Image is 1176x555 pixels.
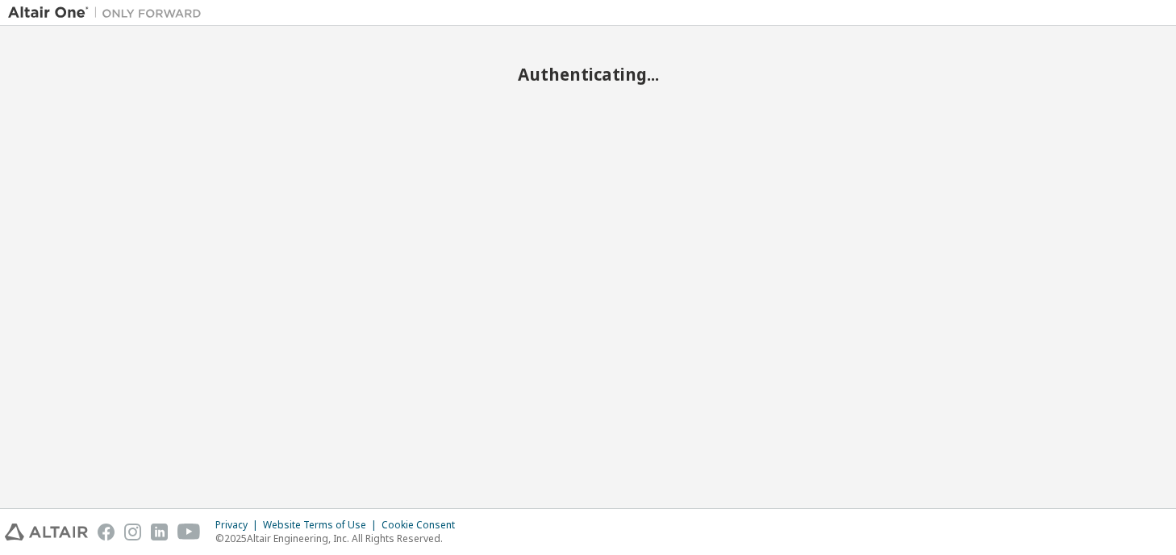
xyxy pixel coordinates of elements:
[215,532,465,545] p: © 2025 Altair Engineering, Inc. All Rights Reserved.
[98,524,115,540] img: facebook.svg
[5,524,88,540] img: altair_logo.svg
[8,5,210,21] img: Altair One
[215,519,263,532] div: Privacy
[263,519,382,532] div: Website Terms of Use
[177,524,201,540] img: youtube.svg
[151,524,168,540] img: linkedin.svg
[382,519,465,532] div: Cookie Consent
[8,64,1168,85] h2: Authenticating...
[124,524,141,540] img: instagram.svg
